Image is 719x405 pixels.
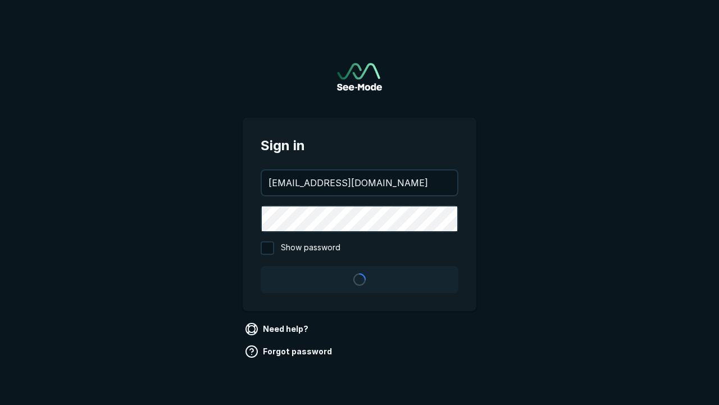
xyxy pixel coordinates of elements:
input: your@email.com [262,170,457,195]
span: Show password [281,241,340,255]
a: Go to sign in [337,63,382,91]
img: See-Mode Logo [337,63,382,91]
a: Need help? [243,320,313,338]
a: Forgot password [243,343,336,361]
span: Sign in [261,136,458,156]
